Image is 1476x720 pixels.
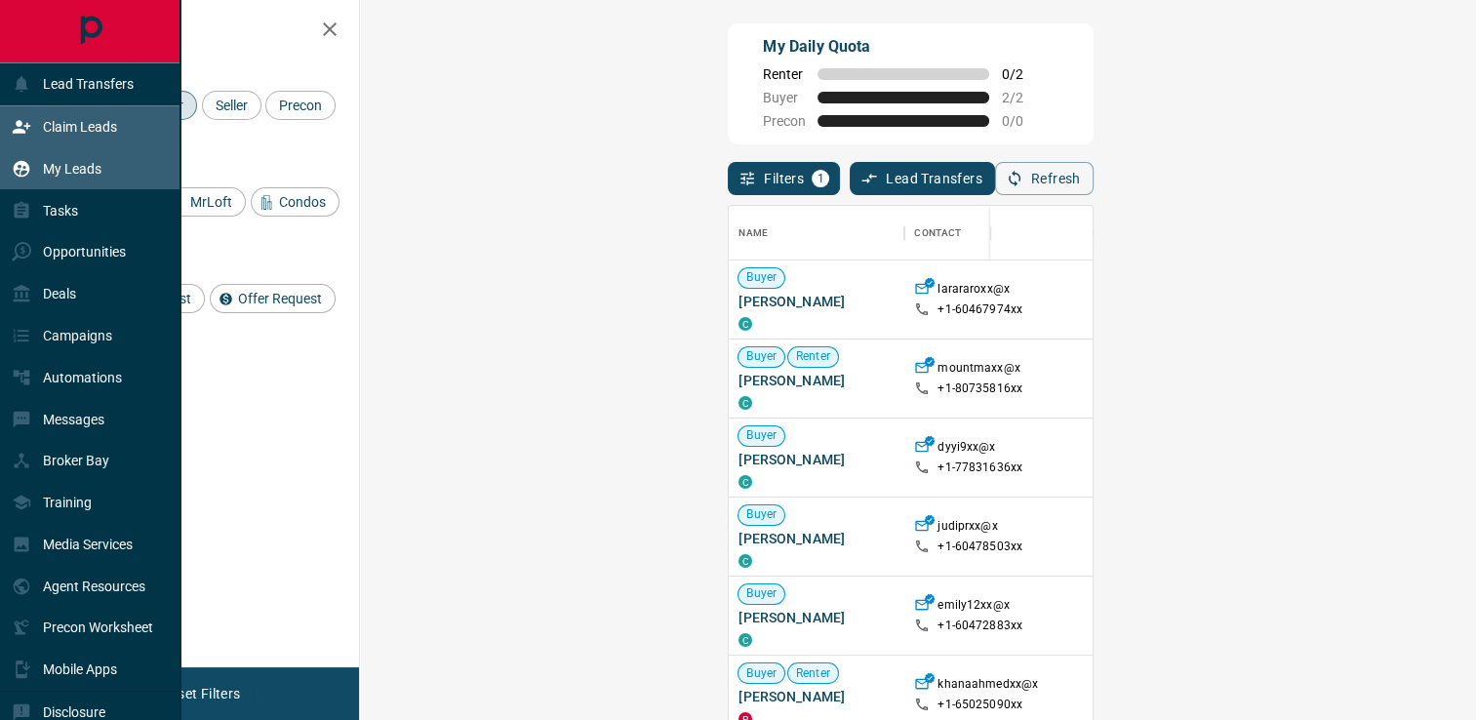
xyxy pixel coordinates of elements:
[763,35,1044,59] p: My Daily Quota
[728,162,840,195] button: Filters1
[209,98,255,113] span: Seller
[738,529,895,548] span: [PERSON_NAME]
[272,194,333,210] span: Condos
[738,396,752,410] div: condos.ca
[788,348,838,365] span: Renter
[738,206,768,260] div: Name
[937,360,1019,380] p: mountmaxx@x
[1001,66,1044,82] span: 0 / 2
[183,194,239,210] span: MrLoft
[738,608,895,627] span: [PERSON_NAME]
[937,676,1038,697] p: khanaahmedxx@x
[763,90,806,105] span: Buyer
[937,697,1022,713] p: +1- 65025090xx
[937,281,1010,301] p: larararoxx@x
[914,206,961,260] div: Contact
[210,284,336,313] div: Offer Request
[738,427,784,444] span: Buyer
[738,585,784,602] span: Buyer
[265,91,336,120] div: Precon
[738,348,784,365] span: Buyer
[738,665,784,682] span: Buyer
[937,301,1022,318] p: +1- 60467974xx
[937,518,997,539] p: judiprxx@x
[788,665,838,682] span: Renter
[738,371,895,390] span: [PERSON_NAME]
[1001,90,1044,105] span: 2 / 2
[738,633,752,647] div: condos.ca
[904,206,1060,260] div: Contact
[1001,113,1044,129] span: 0 / 0
[937,380,1022,397] p: +1- 80735816xx
[738,475,752,489] div: condos.ca
[162,187,246,217] div: MrLoft
[202,91,261,120] div: Seller
[738,292,895,311] span: [PERSON_NAME]
[814,172,827,185] span: 1
[937,618,1022,634] p: +1- 60472883xx
[231,291,329,306] span: Offer Request
[937,439,995,460] p: dyyi9xx@x
[763,66,806,82] span: Renter
[729,206,904,260] div: Name
[738,317,752,331] div: condos.ca
[995,162,1094,195] button: Refresh
[937,460,1022,476] p: +1- 77831636xx
[850,162,995,195] button: Lead Transfers
[763,113,806,129] span: Precon
[937,539,1022,555] p: +1- 60478503xx
[272,98,329,113] span: Precon
[738,269,784,286] span: Buyer
[738,687,895,706] span: [PERSON_NAME]
[738,554,752,568] div: condos.ca
[62,20,339,43] h2: Filters
[937,597,1009,618] p: emily12xx@x
[148,677,253,710] button: Reset Filters
[738,506,784,523] span: Buyer
[251,187,339,217] div: Condos
[738,450,895,469] span: [PERSON_NAME]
